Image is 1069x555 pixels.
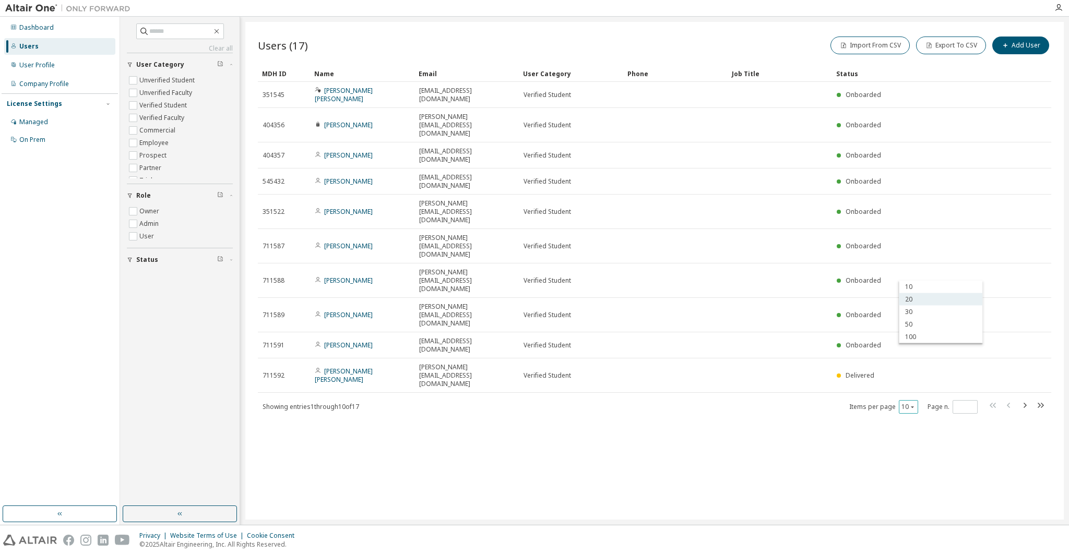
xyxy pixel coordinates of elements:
[139,218,161,230] label: Admin
[263,177,284,186] span: 545432
[524,276,571,285] span: Verified Student
[732,65,828,82] div: Job Title
[916,37,986,54] button: Export To CSV
[263,276,284,285] span: 711588
[524,341,571,349] span: Verified Student
[217,61,223,69] span: Clear filter
[846,341,881,349] span: Onboarded
[263,151,284,160] span: 404357
[523,65,619,82] div: User Category
[524,242,571,250] span: Verified Student
[263,242,284,250] span: 711587
[419,173,514,190] span: [EMAIL_ADDRESS][DOMAIN_NAME]
[836,65,989,82] div: Status
[263,91,284,99] span: 351545
[5,3,136,14] img: Altair One
[899,293,982,306] div: 20
[139,205,161,218] label: Owner
[846,177,881,186] span: Onboarded
[139,162,163,174] label: Partner
[127,44,233,53] a: Clear all
[127,248,233,271] button: Status
[139,532,170,540] div: Privacy
[324,177,373,186] a: [PERSON_NAME]
[846,207,881,216] span: Onboarded
[247,532,301,540] div: Cookie Consent
[419,65,515,82] div: Email
[7,100,62,108] div: License Settings
[419,87,514,103] span: [EMAIL_ADDRESS][DOMAIN_NAME]
[63,535,74,546] img: facebook.svg
[846,90,881,99] span: Onboarded
[899,306,982,318] div: 30
[115,535,130,546] img: youtube.svg
[314,65,410,82] div: Name
[263,341,284,349] span: 711591
[419,234,514,259] span: [PERSON_NAME][EMAIL_ADDRESS][DOMAIN_NAME]
[524,91,571,99] span: Verified Student
[324,341,373,349] a: [PERSON_NAME]
[899,318,982,331] div: 50
[419,303,514,328] span: [PERSON_NAME][EMAIL_ADDRESS][DOMAIN_NAME]
[846,310,881,319] span: Onboarded
[127,184,233,207] button: Role
[928,400,978,414] span: Page n.
[524,177,571,186] span: Verified Student
[139,124,177,137] label: Commercial
[846,120,881,129] span: Onboarded
[419,147,514,164] span: [EMAIL_ADDRESS][DOMAIN_NAME]
[901,403,916,411] button: 10
[846,242,881,250] span: Onboarded
[830,37,910,54] button: Import From CSV
[139,87,194,99] label: Unverified Faculty
[258,38,308,53] span: Users (17)
[19,118,48,126] div: Managed
[19,61,55,69] div: User Profile
[627,65,723,82] div: Phone
[524,121,571,129] span: Verified Student
[139,540,301,549] p: © 2025 Altair Engineering, Inc. All Rights Reserved.
[136,61,184,69] span: User Category
[846,151,881,160] span: Onboarded
[846,276,881,285] span: Onboarded
[139,74,197,87] label: Unverified Student
[419,268,514,293] span: [PERSON_NAME][EMAIL_ADDRESS][DOMAIN_NAME]
[846,371,874,380] span: Delivered
[324,242,373,250] a: [PERSON_NAME]
[324,207,373,216] a: [PERSON_NAME]
[127,53,233,76] button: User Category
[419,199,514,224] span: [PERSON_NAME][EMAIL_ADDRESS][DOMAIN_NAME]
[19,42,39,51] div: Users
[3,535,57,546] img: altair_logo.svg
[324,276,373,285] a: [PERSON_NAME]
[139,230,156,243] label: User
[170,532,247,540] div: Website Terms of Use
[139,149,169,162] label: Prospect
[139,99,189,112] label: Verified Student
[524,208,571,216] span: Verified Student
[992,37,1049,54] button: Add User
[899,281,982,293] div: 10
[139,112,186,124] label: Verified Faculty
[139,174,155,187] label: Trial
[419,337,514,354] span: [EMAIL_ADDRESS][DOMAIN_NAME]
[263,402,359,411] span: Showing entries 1 through 10 of 17
[139,137,171,149] label: Employee
[849,400,918,414] span: Items per page
[217,256,223,264] span: Clear filter
[524,371,571,380] span: Verified Student
[19,23,54,32] div: Dashboard
[136,256,158,264] span: Status
[262,65,306,82] div: MDH ID
[136,191,151,200] span: Role
[324,151,373,160] a: [PERSON_NAME]
[315,367,373,384] a: [PERSON_NAME] [PERSON_NAME]
[19,136,45,144] div: On Prem
[217,191,223,200] span: Clear filter
[419,363,514,388] span: [PERSON_NAME][EMAIL_ADDRESS][DOMAIN_NAME]
[98,535,109,546] img: linkedin.svg
[263,311,284,319] span: 711589
[899,331,982,343] div: 100
[263,208,284,216] span: 351522
[524,311,571,319] span: Verified Student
